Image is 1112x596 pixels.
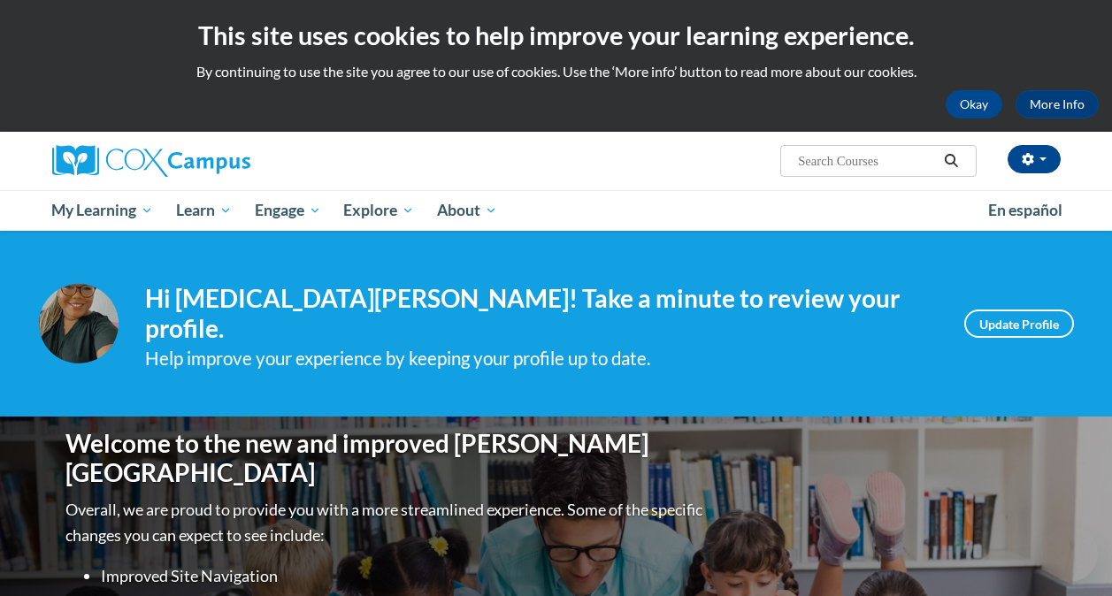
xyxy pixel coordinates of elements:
[101,563,707,589] li: Improved Site Navigation
[176,200,232,221] span: Learn
[1041,525,1098,582] iframe: Button to launch messaging window
[52,145,371,177] a: Cox Campus
[65,497,707,548] p: Overall, we are proud to provide you with a more streamlined experience. Some of the specific cha...
[332,190,426,231] a: Explore
[145,344,938,373] div: Help improve your experience by keeping your profile up to date.
[13,62,1099,81] p: By continuing to use the site you agree to our use of cookies. Use the ‘More info’ button to read...
[964,309,1074,338] a: Update Profile
[65,429,707,488] h1: Welcome to the new and improved [PERSON_NAME][GEOGRAPHIC_DATA]
[39,190,1074,231] div: Main menu
[1016,90,1099,118] a: More Info
[145,284,938,343] h4: Hi [MEDICAL_DATA][PERSON_NAME]! Take a minute to review your profile.
[243,190,333,231] a: Engage
[51,200,153,221] span: My Learning
[938,150,964,172] button: Search
[946,90,1002,118] button: Okay
[165,190,243,231] a: Learn
[988,201,1062,219] span: En español
[796,150,938,172] input: Search Courses
[41,190,165,231] a: My Learning
[39,284,119,363] img: Profile Image
[255,200,321,221] span: Engage
[52,145,250,177] img: Cox Campus
[977,192,1074,229] a: En español
[437,200,497,221] span: About
[1008,145,1061,173] button: Account Settings
[343,200,414,221] span: Explore
[426,190,509,231] a: About
[13,18,1099,53] h2: This site uses cookies to help improve your learning experience.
